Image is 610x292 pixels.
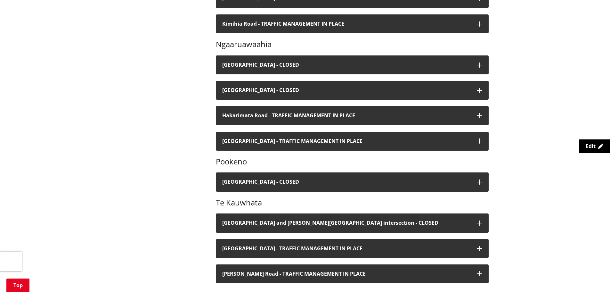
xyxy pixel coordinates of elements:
h3: Te Kauwhata [216,198,489,207]
button: [GEOGRAPHIC_DATA] - CLOSED [216,55,489,74]
button: Hakarimata Road - TRAFFIC MANAGEMENT IN PLACE [216,106,489,125]
button: [GEOGRAPHIC_DATA] - TRAFFIC MANAGEMENT IN PLACE [216,239,489,258]
a: Edit [579,139,610,153]
h4: [GEOGRAPHIC_DATA] - CLOSED [222,62,471,68]
h4: [PERSON_NAME] Road - TRAFFIC MANAGEMENT IN PLACE [222,271,471,277]
button: Kimihia Road - TRAFFIC MANAGEMENT IN PLACE [216,14,489,33]
h4: [GEOGRAPHIC_DATA] - TRAFFIC MANAGEMENT IN PLACE [222,246,471,252]
button: [PERSON_NAME] Road - TRAFFIC MANAGEMENT IN PLACE [216,264,489,283]
button: [GEOGRAPHIC_DATA] - CLOSED [216,81,489,100]
h4: [GEOGRAPHIC_DATA] - CLOSED [222,87,471,93]
h3: Pookeno [216,157,489,166]
button: [GEOGRAPHIC_DATA] - TRAFFIC MANAGEMENT IN PLACE [216,132,489,151]
button: [GEOGRAPHIC_DATA] and [PERSON_NAME][GEOGRAPHIC_DATA] intersection - CLOSED [216,213,489,232]
h4: Kimihia Road - TRAFFIC MANAGEMENT IN PLACE [222,21,471,27]
h4: Hakarimata Road - TRAFFIC MANAGEMENT IN PLACE [222,113,471,119]
h4: [GEOGRAPHIC_DATA] - TRAFFIC MANAGEMENT IN PLACE [222,138,471,144]
h4: [GEOGRAPHIC_DATA] - CLOSED [222,179,471,185]
iframe: Messenger Launcher [581,265,604,288]
a: Top [6,279,29,292]
span: Edit [586,143,596,150]
h4: [GEOGRAPHIC_DATA] and [PERSON_NAME][GEOGRAPHIC_DATA] intersection - CLOSED [222,220,471,226]
button: [GEOGRAPHIC_DATA] - CLOSED [216,172,489,191]
h3: Ngaaruawaahia [216,40,489,49]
